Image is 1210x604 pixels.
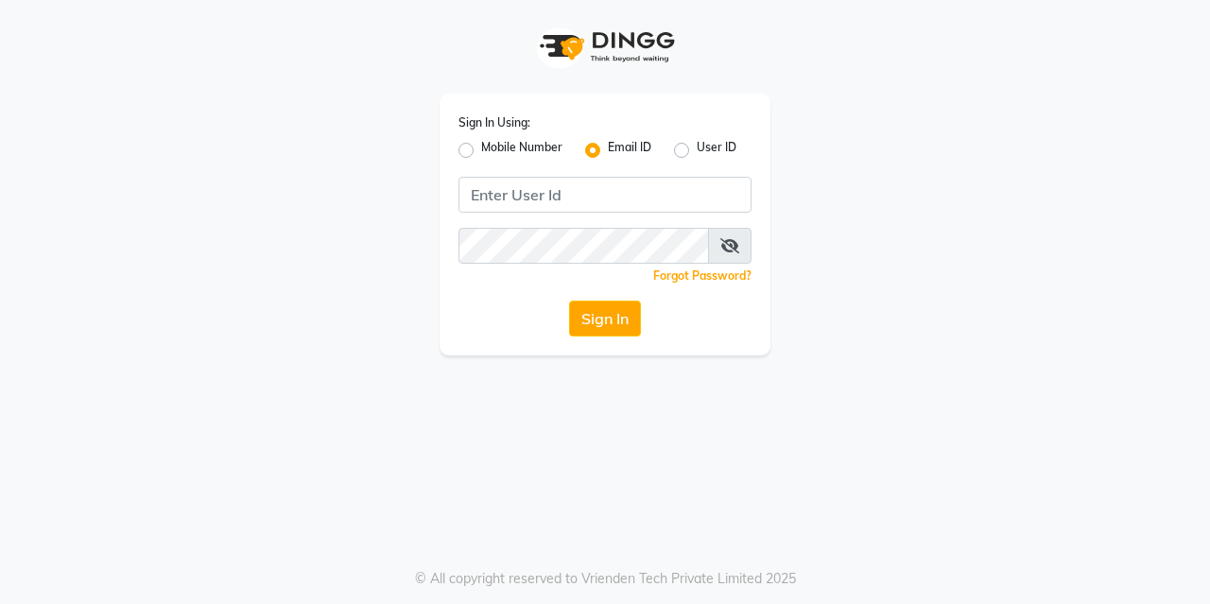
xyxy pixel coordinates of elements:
[458,177,752,213] input: Username
[458,228,709,264] input: Username
[529,19,681,75] img: logo1.svg
[697,139,736,162] label: User ID
[569,301,641,337] button: Sign In
[481,139,562,162] label: Mobile Number
[458,114,530,131] label: Sign In Using:
[653,268,752,283] a: Forgot Password?
[608,139,651,162] label: Email ID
